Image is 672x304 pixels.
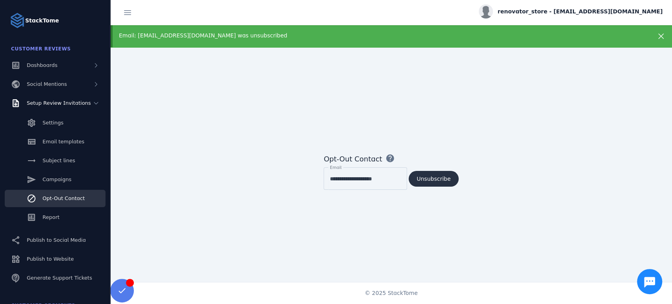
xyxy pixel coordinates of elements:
[5,133,106,150] a: Email templates
[27,81,67,87] span: Social Mentions
[43,120,63,126] span: Settings
[330,165,341,170] mat-label: Email
[498,7,663,16] span: renovator_store - [EMAIL_ADDRESS][DOMAIN_NAME]
[11,46,71,52] span: Customer Reviews
[27,237,86,243] span: Publish to Social Media
[5,114,106,132] a: Settings
[27,256,74,262] span: Publish to Website
[385,154,395,163] mat-icon: help
[409,171,458,187] button: Unsubscribe
[43,214,59,220] span: Report
[5,171,106,188] a: Campaigns
[5,269,106,287] a: Generate Support Tickets
[9,13,25,28] img: Logo image
[27,275,92,281] span: Generate Support Tickets
[43,158,75,163] span: Subject lines
[417,176,450,182] span: Unsubscribe
[324,154,382,164] div: Opt-Out Contact
[479,4,663,19] button: renovator_store - [EMAIL_ADDRESS][DOMAIN_NAME]
[5,152,106,169] a: Subject lines
[119,32,611,40] div: Email: [EMAIL_ADDRESS][DOMAIN_NAME] was unsubscribed
[479,4,493,19] img: profile.jpg
[365,289,418,297] span: © 2025 StackTome
[5,190,106,207] a: Opt-Out Contact
[27,62,57,68] span: Dashboards
[5,250,106,268] a: Publish to Website
[25,17,59,25] strong: StackTome
[5,209,106,226] a: Report
[27,100,91,106] span: Setup Review Invitations
[5,232,106,249] a: Publish to Social Media
[43,139,84,145] span: Email templates
[43,176,71,182] span: Campaigns
[43,195,85,201] span: Opt-Out Contact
